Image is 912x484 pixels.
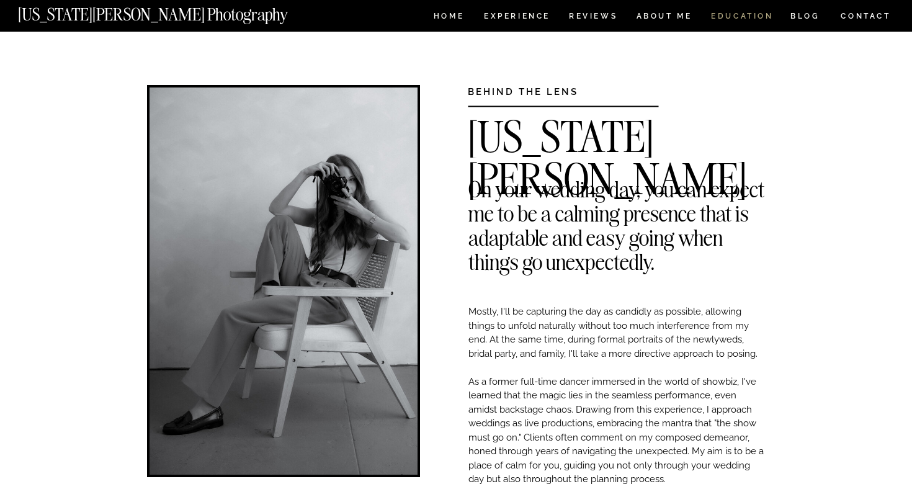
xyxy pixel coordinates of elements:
[636,12,692,23] a: ABOUT ME
[840,9,892,23] a: CONTACT
[569,12,615,23] a: REVIEWS
[18,6,329,17] a: [US_STATE][PERSON_NAME] Photography
[468,116,765,135] h2: [US_STATE][PERSON_NAME]
[484,12,549,23] a: Experience
[468,177,765,195] h2: On your wedding day, you can expect me to be a calming presence that is adaptable and easy going ...
[468,85,620,94] h3: BEHIND THE LENS
[431,12,467,23] a: HOME
[790,12,820,23] a: BLOG
[710,12,775,23] a: EDUCATION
